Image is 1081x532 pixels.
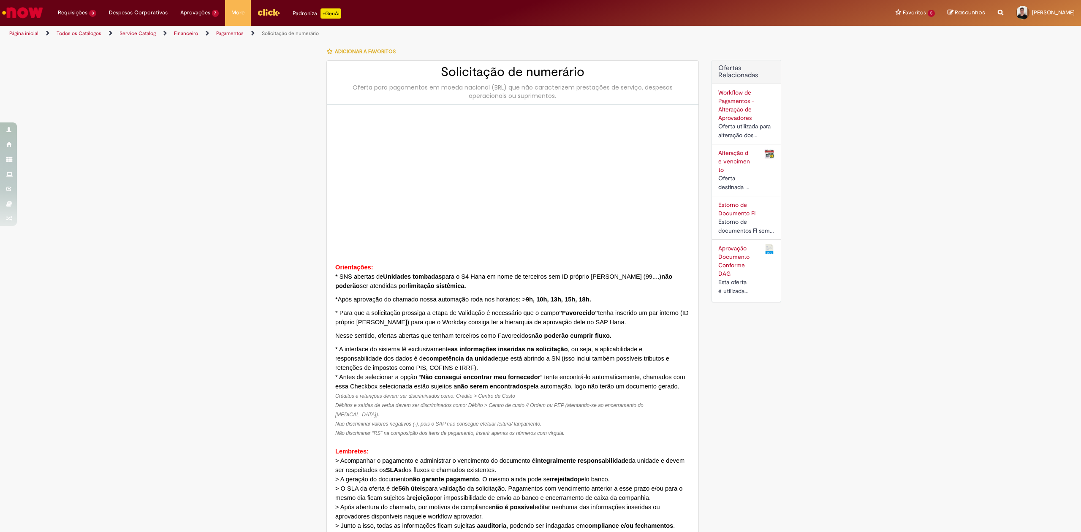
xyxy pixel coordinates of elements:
h2: Solicitação de numerário [335,65,690,79]
span: > A geração do documento . O mesmo ainda pode ser pelo banco. [335,476,610,483]
strong: Não consegui encontrar meu fornecedor [421,374,540,380]
strong: limitação sistêmica. [407,282,466,289]
strong: integralmente responsabilidade [535,457,629,464]
span: Requisições [58,8,87,17]
span: 9h, 10h, 13h, 15h, 18h. [526,296,591,303]
span: Favoritos [903,8,926,17]
strong: rejeição [410,494,433,501]
h2: Ofertas Relacionadas [718,65,774,79]
div: Ofertas Relacionadas [712,60,781,302]
div: Oferta destinada à alteração de data de pagamento [718,174,752,192]
span: Nesse sentido, ofertas abertas que tenham terceiros como Favorecidos [335,332,611,339]
strong: não poderão [335,273,672,289]
span: 3 [89,10,96,17]
span: 5 [928,10,935,17]
img: Aprovação Documento Conforme DAG [764,244,774,254]
strong: 56h úteis [399,485,426,492]
strong: competência da unidade [426,355,498,362]
a: Rascunhos [948,9,985,17]
span: * SNS abertas de para o S4 Hana em nome de terceiros sem ID próprio [PERSON_NAME] (99....) ser at... [335,273,672,289]
span: 7 [212,10,219,17]
span: > Junto a isso, todas as informações ficam sujeitas a , podendo ser indagadas em . [335,522,675,529]
strong: rejeitado [552,476,578,483]
a: Workflow de Pagamentos - Alteração de Aprovadores [718,89,754,122]
span: > Acompanhar o pagamento e administrar o vencimento do documento é da unidade e devem ser respeit... [335,457,684,473]
strong: não poderão cumprir fluxo. [531,332,611,339]
a: Solicitação de numerário [262,30,319,37]
span: * Antes de selecionar a opção “ ” tente encontrá-lo automaticamente, chamados com essa Checkbox s... [335,374,685,390]
span: Lembretes: [335,448,369,455]
span: Rascunhos [955,8,985,16]
strong: as informações inseridas na solicitação [451,346,568,353]
span: > [522,296,526,303]
span: Aprovações [180,8,210,17]
span: Débitos e saídas de verba devem ser discriminados como: Débito > Centro de custo // Ordem ou PEP ... [335,402,644,418]
div: Oferta para pagamentos em moeda nacional (BRL) que não caracterizem prestações de serviço, despes... [335,83,690,100]
span: * Para que a solicitação prossiga a etapa de Validação é necessário que o campo tenha inserido um... [335,309,689,326]
span: Adicionar a Favoritos [335,48,396,55]
div: Estorno de documentos FI sem partidas compensadas [718,217,774,235]
span: > O SLA da oferta é de para validação da solicitação. Pagamentos com vencimento anterior a esse p... [335,485,682,501]
strong: SLAs [386,467,402,473]
span: More [231,8,244,17]
a: Página inicial [9,30,38,37]
span: [PERSON_NAME] [1032,9,1075,16]
div: Oferta utilizada para alteração dos aprovadores cadastrados no workflow de documentos a pagar. [718,122,774,140]
button: Adicionar a Favoritos [326,43,400,60]
a: Aprovação Documento Conforme DAG [718,244,750,277]
strong: não é possível [492,504,535,510]
img: click_logo_yellow_360x200.png [257,6,280,19]
a: Todos os Catálogos [57,30,101,37]
a: Estorno de Documento FI [718,201,755,217]
a: Pagamentos [216,30,244,37]
strong: Unidades tombadas [383,273,442,280]
strong: não serem encontrados [457,383,527,390]
span: Orientações: [335,264,373,271]
span: * A interface do sistema lê exclusivamente , ou seja, a aplicabilidade e responsabilidade dos dad... [335,346,669,371]
a: Alteração de vencimento [718,149,750,174]
div: Padroniza [293,8,341,19]
span: Não discriminar valores negativos (-), pois o SAP não consegue efetuar leitura/ lançamento. [335,421,541,427]
span: > Após abertura do chamado, por motivos de compliance editar nenhuma das informações inseridas ou... [335,504,660,520]
div: Esta oferta é utilizada para o Campo solicitar a aprovação do documento que esta fora da alçada d... [718,278,752,296]
span: Despesas Corporativas [109,8,168,17]
img: ServiceNow [1,4,44,21]
strong: não garante pagamento [409,476,479,483]
p: +GenAi [320,8,341,19]
img: sys_attachment.do [335,117,652,246]
span: Não discriminar “RS” na composição dos itens de pagamento, inserir apenas os números com virgula. [335,430,565,436]
ul: Trilhas de página [6,26,714,41]
img: Alteração de vencimento [764,149,774,159]
a: Financeiro [174,30,198,37]
span: *Após aprovação do chamado nossa automação roda nos horários: [335,296,595,303]
strong: compliance e/ou fechamentos [585,522,673,529]
strong: auditoria [480,522,506,529]
a: Service Catalog [120,30,156,37]
span: Créditos e retenções devem ser discriminados como: Crédito > Centro de Custo [335,393,515,399]
strong: "Favorecido" [559,309,598,316]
